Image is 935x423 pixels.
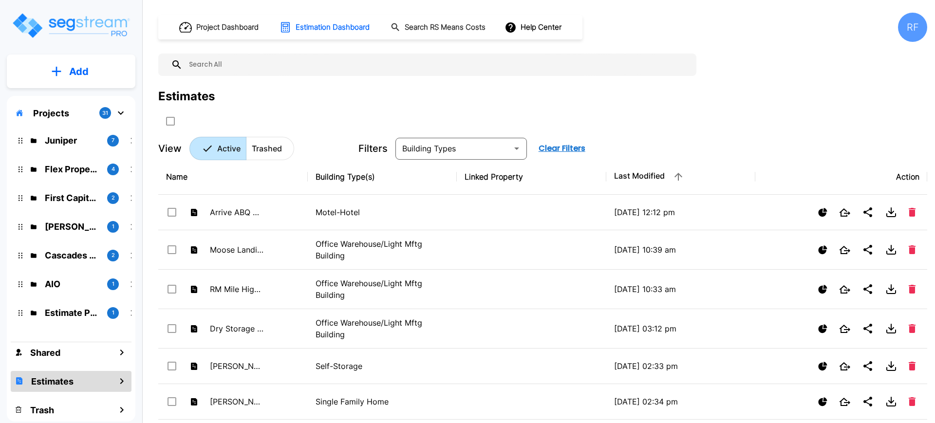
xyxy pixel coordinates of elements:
[316,317,449,340] p: Office Warehouse/Light Mftg Building
[210,283,263,295] p: RM Mile High LLC
[308,159,457,195] th: Building Type(s)
[210,396,263,407] p: [PERSON_NAME]
[614,283,748,295] p: [DATE] 10:33 am
[881,392,901,411] button: Download
[276,17,375,37] button: Estimation Dashboard
[210,244,263,256] p: Moose Landing & Yarmouth Marinas
[30,404,54,417] h1: Trash
[45,220,99,233] p: Kessler Rental
[158,141,182,156] p: View
[45,249,99,262] p: Cascades Cover Two LLC
[161,111,180,131] button: SelectAll
[316,396,449,407] p: Single Family Home
[45,163,99,176] p: Flex Properties
[614,323,748,334] p: [DATE] 03:12 pm
[112,194,115,202] p: 2
[881,240,901,259] button: Download
[535,139,589,158] button: Clear Filters
[217,143,241,154] p: Active
[112,136,114,145] p: 7
[881,356,901,376] button: Download
[316,277,449,301] p: Office Warehouse/Light Mftg Building
[358,141,388,156] p: Filters
[814,358,831,375] button: Show Ranges
[45,191,99,204] p: First Capital Advisors
[881,279,901,299] button: Download
[814,241,831,258] button: Show Ranges
[905,204,919,221] button: Delete
[814,393,831,410] button: Show Ranges
[183,54,692,76] input: Search All
[45,306,99,319] p: Estimate Property
[112,309,114,317] p: 1
[614,396,748,407] p: [DATE] 02:34 pm
[316,206,449,218] p: Motel-Hotel
[112,251,115,259] p: 2
[387,18,491,37] button: Search RS Means Costs
[45,134,99,147] p: Juniper
[835,358,854,374] button: Open New Tab
[858,202,878,222] button: Share
[405,22,486,33] h1: Search RS Means Costs
[398,142,508,155] input: Building Types
[457,159,606,195] th: Linked Property
[102,109,108,117] p: 31
[898,13,927,42] div: RF
[858,356,878,376] button: Share
[158,88,215,105] div: Estimates
[835,204,854,221] button: Open New Tab
[189,137,294,160] div: Platform
[881,319,901,338] button: Download
[7,57,135,86] button: Add
[814,281,831,298] button: Show Ranges
[881,202,901,222] button: Download
[503,18,565,37] button: Help Center
[196,22,259,33] h1: Project Dashboard
[69,64,89,79] p: Add
[112,165,115,173] p: 4
[858,240,878,259] button: Share
[112,222,114,231] p: 1
[510,142,524,155] button: Open
[210,206,263,218] p: Arrive ABQ Hotel
[166,171,300,183] div: Name
[905,281,919,297] button: Delete
[175,17,264,38] button: Project Dashboard
[189,137,246,160] button: Active
[858,392,878,411] button: Share
[246,137,294,160] button: Trashed
[905,358,919,374] button: Delete
[210,360,263,372] p: [PERSON_NAME]
[31,375,74,388] h1: Estimates
[316,360,449,372] p: Self-Storage
[835,242,854,258] button: Open New Tab
[30,346,60,359] h1: Shared
[835,394,854,410] button: Open New Tab
[905,241,919,258] button: Delete
[606,159,756,195] th: Last Modified
[11,12,131,39] img: Logo
[614,360,748,372] p: [DATE] 02:33 pm
[210,323,263,334] p: Dry Storage LLC
[905,393,919,410] button: Delete
[905,320,919,337] button: Delete
[814,204,831,221] button: Show Ranges
[755,159,927,195] th: Action
[296,22,370,33] h1: Estimation Dashboard
[614,244,748,256] p: [DATE] 10:39 am
[316,238,449,261] p: Office Warehouse/Light Mftg Building
[835,321,854,337] button: Open New Tab
[33,107,69,120] p: Projects
[858,279,878,299] button: Share
[45,277,99,291] p: AIO
[858,319,878,338] button: Share
[614,206,748,218] p: [DATE] 12:12 pm
[112,280,114,288] p: 1
[814,320,831,337] button: Show Ranges
[252,143,282,154] p: Trashed
[835,281,854,297] button: Open New Tab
